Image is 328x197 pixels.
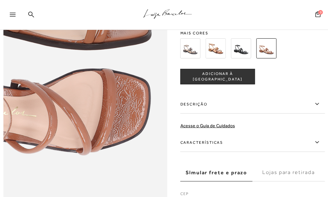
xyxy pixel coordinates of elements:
[180,164,253,181] label: Simular frete e prazo
[180,31,325,35] span: Mais cores
[206,38,226,58] img: SANDÁLIA RASTEIRA DEGRADÊ BRONZE
[256,38,277,58] img: SANDÁLIA RASTEIRA EM VERNIZ CARAMELO
[180,69,255,84] button: ADICIONAR À [GEOGRAPHIC_DATA]
[231,38,251,58] img: SANDÁLIA RASTEIRA EM COURO VERNIZ PRETO
[318,10,323,15] span: 0
[180,133,325,152] label: Características
[253,164,325,181] label: Lojas para retirada
[181,71,255,82] span: ADICIONAR À [GEOGRAPHIC_DATA]
[313,11,322,19] button: 0
[180,95,325,114] label: Descrição
[180,38,201,58] img: RASTEIRA DE TIRAS FINAS COM SALTO EM COURO VERNIZ CINZA STORM
[180,123,235,128] a: Acesse o Guia de Cuidados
